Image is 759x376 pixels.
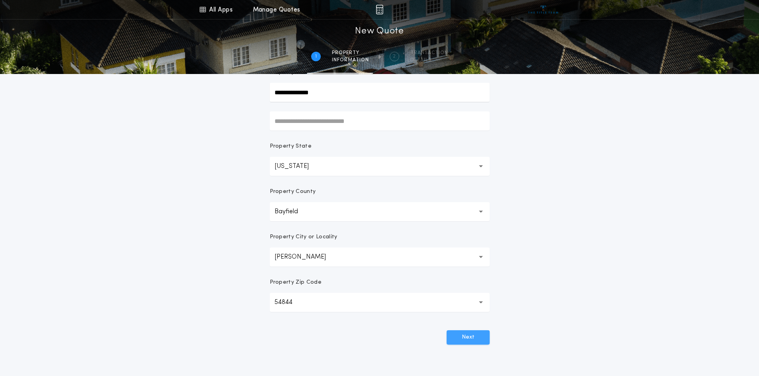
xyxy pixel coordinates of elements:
p: Property Zip Code [270,279,322,286]
p: Property City or Locality [270,233,337,241]
button: Next [447,330,490,345]
span: Property [332,50,369,56]
h1: New Quote [355,25,404,38]
button: [PERSON_NAME] [270,247,490,267]
p: Property State [270,142,312,150]
span: information [332,57,369,63]
button: Bayfield [270,202,490,221]
span: Transaction [410,50,448,56]
p: Property County [270,188,316,196]
img: vs-icon [528,6,558,14]
h2: 1 [315,53,317,60]
h2: 2 [393,53,396,60]
p: 54844 [275,298,305,307]
img: img [376,5,383,14]
button: [US_STATE] [270,157,490,176]
p: Bayfield [275,207,311,216]
span: details [410,57,448,63]
button: 54844 [270,293,490,312]
p: [PERSON_NAME] [275,252,339,262]
p: [US_STATE] [275,162,322,171]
